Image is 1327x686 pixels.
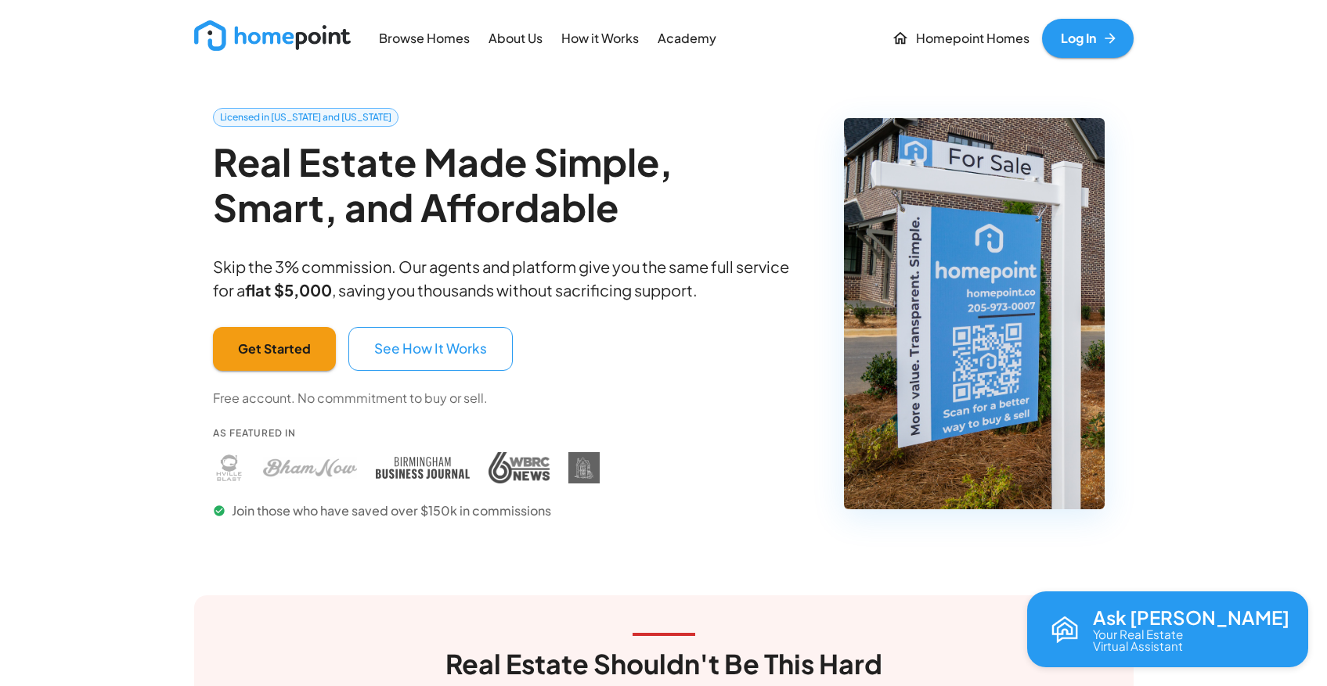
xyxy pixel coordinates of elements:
[1093,628,1183,652] p: Your Real Estate Virtual Assistant
[213,108,398,127] a: Licensed in [US_STATE] and [US_STATE]
[213,452,244,483] img: Huntsville Blast press coverage - Homepoint featured in Huntsville Blast
[489,30,543,48] p: About Us
[1042,19,1134,58] a: Log In
[194,20,351,51] img: new_logo_light.png
[568,452,600,483] img: DIY Homebuyers Academy press coverage - Homepoint featured in DIY Homebuyers Academy
[885,19,1036,58] a: Homepoint Homes
[213,327,336,371] button: Get Started
[213,426,600,440] p: As Featured In
[1046,611,1084,648] img: Reva
[916,30,1030,48] p: Homepoint Homes
[1027,591,1308,667] button: Open chat with Reva
[376,452,470,483] img: Birmingham Business Journal press coverage - Homepoint featured in Birmingham Business Journal
[1093,607,1289,627] p: Ask [PERSON_NAME]
[348,327,513,371] button: See How It Works
[561,30,639,48] p: How it Works
[213,139,804,229] h2: Real Estate Made Simple, Smart, and Affordable
[658,30,716,48] p: Academy
[651,20,723,56] a: Academy
[213,390,488,408] p: Free account. No commmitment to buy or sell.
[213,255,804,302] p: Skip the 3% commission. Our agents and platform give you the same full service for a , saving you...
[214,110,398,124] span: Licensed in [US_STATE] and [US_STATE]
[489,452,550,483] img: WBRC press coverage - Homepoint featured in WBRC
[379,30,470,48] p: Browse Homes
[263,452,357,483] img: Bham Now press coverage - Homepoint featured in Bham Now
[555,20,645,56] a: How it Works
[445,648,882,680] h3: Real Estate Shouldn't Be This Hard
[844,118,1105,509] img: Homepoint real estate for sale sign - Licensed brokerage in Alabama and Tennessee
[373,20,476,56] a: Browse Homes
[213,502,600,520] p: Join those who have saved over $150k in commissions
[482,20,549,56] a: About Us
[245,280,332,300] b: flat $5,000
